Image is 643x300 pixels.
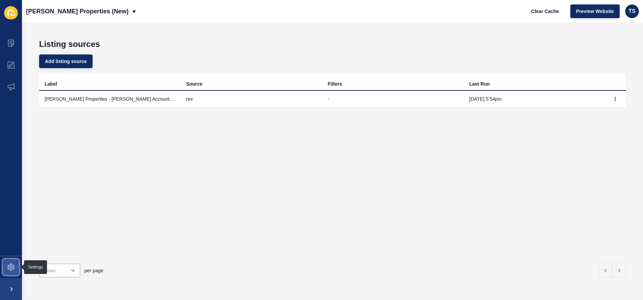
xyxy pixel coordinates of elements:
h1: Listing sources [39,39,626,49]
button: Preview Website [570,4,620,18]
td: - [322,91,464,108]
td: [DATE] 5:54pm [464,91,605,108]
span: TS [629,8,635,15]
button: Clear Cache [525,4,565,18]
span: Clear Cache [531,8,559,15]
div: Source [186,80,202,87]
div: Last Run [469,80,490,87]
div: Filters [328,80,342,87]
div: Label [45,80,57,87]
td: [PERSON_NAME] Properties - [PERSON_NAME] Account ID: 944 [IMPORTED] [39,91,181,108]
p: [PERSON_NAME] Properties (New) [26,3,129,20]
span: Preview Website [576,8,614,15]
span: per page [84,267,103,274]
div: open menu [39,264,80,277]
td: rex [181,91,322,108]
div: Settings [28,264,43,270]
span: Add listing source [45,58,87,65]
button: Add listing source [39,54,93,68]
